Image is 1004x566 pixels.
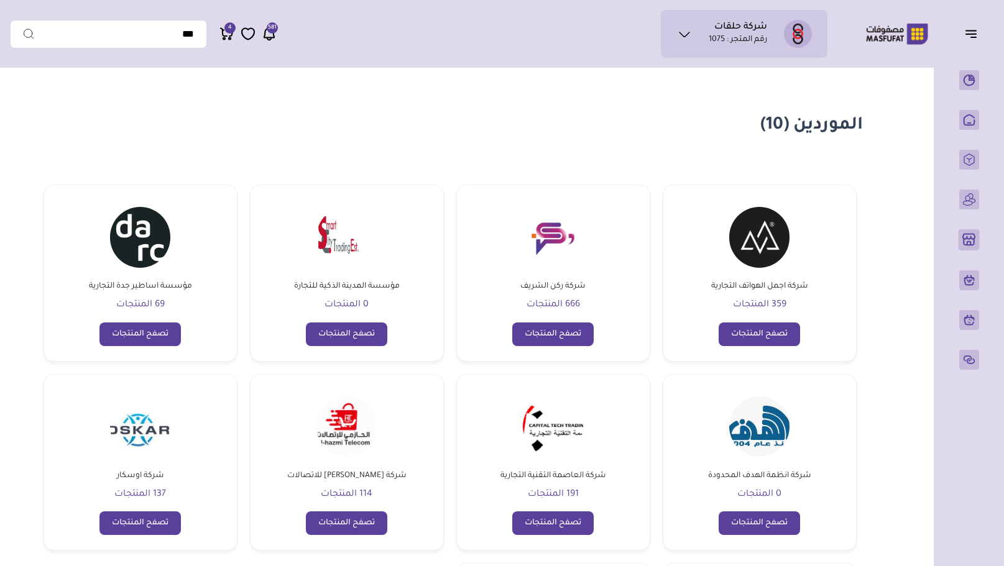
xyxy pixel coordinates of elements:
[292,280,402,293] span: مؤسسة المدينة الذكية للتجارة
[285,469,409,483] span: شركة [PERSON_NAME] للاتصالات
[733,300,786,310] span: 359 المنتجات
[709,200,811,313] a: شركة اجمل الهواتف التجارية شركة اجمل الهواتف التجارية 359 المنتجات
[527,300,580,310] span: 666 المنتجات
[498,390,609,502] a: شركة العاصمة التقنية التجارية شركة العاصمة التقنية التجارية 191 المنتجات
[316,396,377,457] img: شركة الحازمى للاتصالات
[86,200,195,313] a: مؤسسة اساطير جدة التجارية مؤسسة اساطير جدة التجارية 69 المنتجات
[709,34,767,47] p: رقم المتجر : 1075
[523,396,584,457] img: شركة العاصمة التقنية التجارية
[228,22,232,34] span: 4
[512,322,594,346] a: تصفح المنتجات
[706,469,814,483] span: شركة انظمة الهدف المحدودة
[86,280,195,293] span: مؤسسة اساطير جدة التجارية
[933,495,988,550] iframe: Webchat Widget
[292,200,402,313] a: مؤسسة المدينة الذكية للتجارة مؤسسة المدينة الذكية للتجارة 0 المنتجات
[516,200,591,313] a: شركة ركن الشريف شركة ركن الشريف 666 المنتجات
[325,300,369,310] span: 0 المنتجات
[99,322,181,346] a: تصفح المنتجات
[114,469,167,483] span: شركة اوسكار
[116,300,165,310] span: 69 المنتجات
[523,207,584,268] img: شركة ركن الشريف
[498,469,609,483] span: شركة العاصمة التقنية التجارية
[528,490,579,500] span: 191 المنتجات
[219,26,234,42] a: 4
[316,207,377,268] img: مؤسسة المدينة الذكية للتجارة
[306,322,387,346] a: تصفح المنتجات
[709,280,811,293] span: شركة اجمل الهواتف التجارية
[706,390,814,502] a: شركة انظمة الهدف المحدودة شركة انظمة الهدف المحدودة 0 المنتجات
[262,26,277,42] a: 581
[719,322,800,346] a: تصفح المنتجات
[729,396,790,457] img: شركة انظمة الهدف المحدودة
[714,22,767,34] h1: شركة حلقات
[729,207,790,268] img: شركة اجمل الهواتف التجارية
[114,490,166,500] span: 137 المنتجات
[285,390,409,502] a: شركة الحازمى للاتصالات شركة [PERSON_NAME] للاتصالات 114 المنتجات
[99,511,181,535] a: تصفح المنتجات
[110,207,171,268] img: مؤسسة اساطير جدة التجارية
[518,280,588,293] span: شركة ركن الشريف
[719,511,800,535] a: تصفح المنتجات
[268,22,277,34] span: 581
[321,490,372,500] span: 114 المنتجات
[784,20,812,48] img: شركة حلقات
[737,490,781,500] span: 0 المنتجات
[857,22,937,46] img: Logo
[760,115,863,137] h1: الموردين (10)
[512,511,594,535] a: تصفح المنتجات
[110,396,171,457] img: شركة اوسكار
[103,390,178,502] a: شركة اوسكار شركة اوسكار 137 المنتجات
[306,511,387,535] a: تصفح المنتجات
